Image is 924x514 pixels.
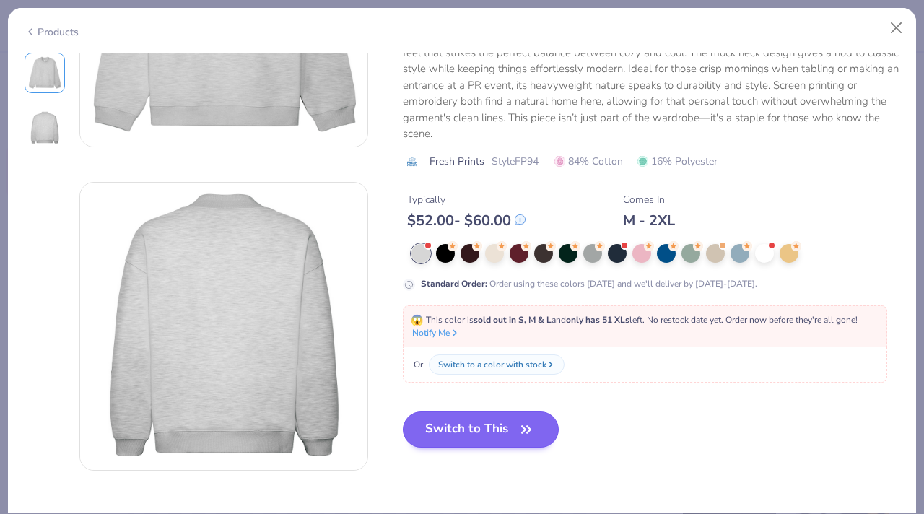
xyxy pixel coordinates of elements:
[438,358,546,371] div: Switch to a color with stock
[27,110,62,145] img: Back
[25,25,79,40] div: Products
[421,278,487,289] strong: Standard Order :
[883,14,910,42] button: Close
[403,411,559,448] button: Switch to This
[411,358,423,371] span: Or
[403,12,900,142] div: The Fresh Prints Denver Mock Neck Heavyweight Sweatshirt brings a new standard of relaxed confide...
[566,314,629,326] strong: only has 51 XLs
[637,154,718,169] span: 16% Polyester
[623,212,675,230] div: M - 2XL
[623,192,675,207] div: Comes In
[27,56,62,90] img: Front
[411,313,423,327] span: 😱
[407,212,526,230] div: $ 52.00 - $ 60.00
[554,154,623,169] span: 84% Cotton
[492,154,539,169] span: Style FP94
[430,154,484,169] span: Fresh Prints
[403,156,422,167] img: brand logo
[429,354,565,375] button: Switch to a color with stock
[411,314,858,326] span: This color is and left. No restock date yet. Order now before they're all gone!
[80,183,367,470] img: Back
[407,192,526,207] div: Typically
[474,314,552,326] strong: sold out in S, M & L
[421,277,757,290] div: Order using these colors [DATE] and we'll deliver by [DATE]-[DATE].
[412,326,460,339] button: Notify Me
